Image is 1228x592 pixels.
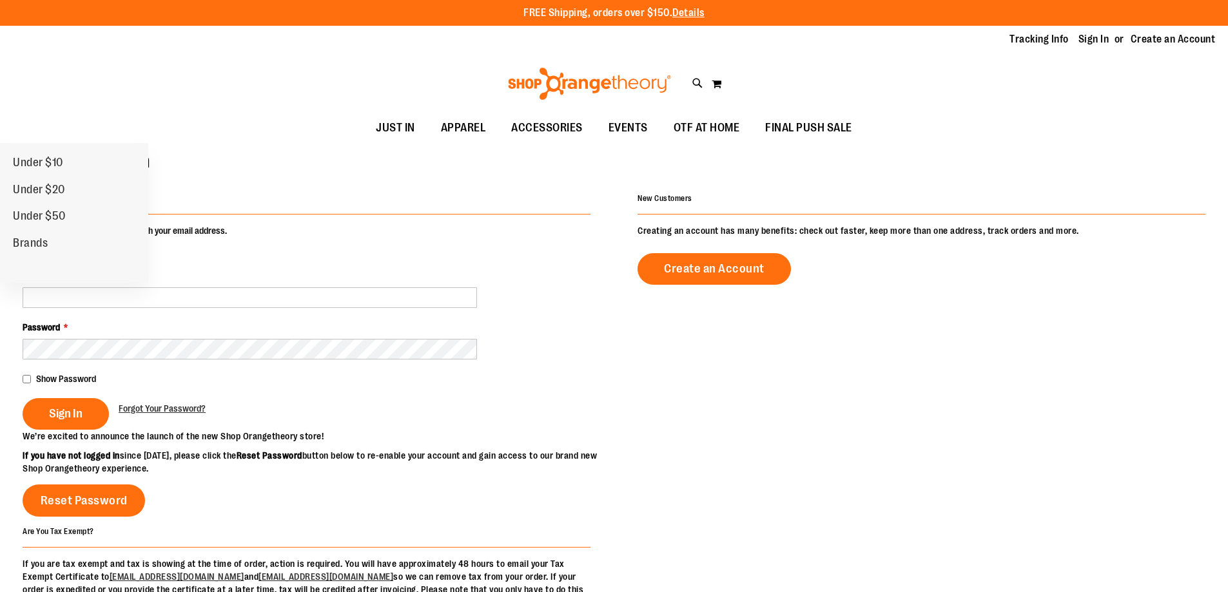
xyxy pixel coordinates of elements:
[441,113,486,142] span: APPAREL
[36,374,96,384] span: Show Password
[23,449,614,475] p: since [DATE], please click the button below to re-enable your account and gain access to our bran...
[498,113,596,143] a: ACCESSORIES
[638,253,791,285] a: Create an Account
[609,113,648,142] span: EVENTS
[23,430,614,443] p: We’re excited to announce the launch of the new Shop Orangetheory store!
[664,262,765,276] span: Create an Account
[1078,32,1109,46] a: Sign In
[661,113,753,143] a: OTF AT HOME
[23,450,120,461] strong: If you have not logged in
[511,113,583,142] span: ACCESSORIES
[237,450,302,461] strong: Reset Password
[258,571,393,582] a: [EMAIL_ADDRESS][DOMAIN_NAME]
[13,156,63,172] span: Under $10
[674,113,740,142] span: OTF AT HOME
[765,113,852,142] span: FINAL PUSH SALE
[506,68,673,100] img: Shop Orangetheory
[13,183,65,199] span: Under $20
[41,493,128,508] span: Reset Password
[23,526,94,535] strong: Are You Tax Exempt?
[49,406,83,421] span: Sign In
[23,322,60,332] span: Password
[523,6,705,21] p: FREE Shipping, orders over $150.
[363,113,428,143] a: JUST IN
[23,398,109,430] button: Sign In
[110,571,244,582] a: [EMAIL_ADDRESS][DOMAIN_NAME]
[119,402,206,415] a: Forgot Your Password?
[1009,32,1069,46] a: Tracking Info
[428,113,499,143] a: APPAREL
[1131,32,1216,46] a: Create an Account
[376,113,415,142] span: JUST IN
[13,209,66,225] span: Under $50
[23,484,145,517] a: Reset Password
[752,113,865,143] a: FINAL PUSH SALE
[638,224,1205,237] p: Creating an account has many benefits: check out faster, keep more than one address, track orders...
[638,194,692,203] strong: New Customers
[13,236,48,253] span: Brands
[119,403,206,414] span: Forgot Your Password?
[672,7,705,19] a: Details
[596,113,661,143] a: EVENTS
